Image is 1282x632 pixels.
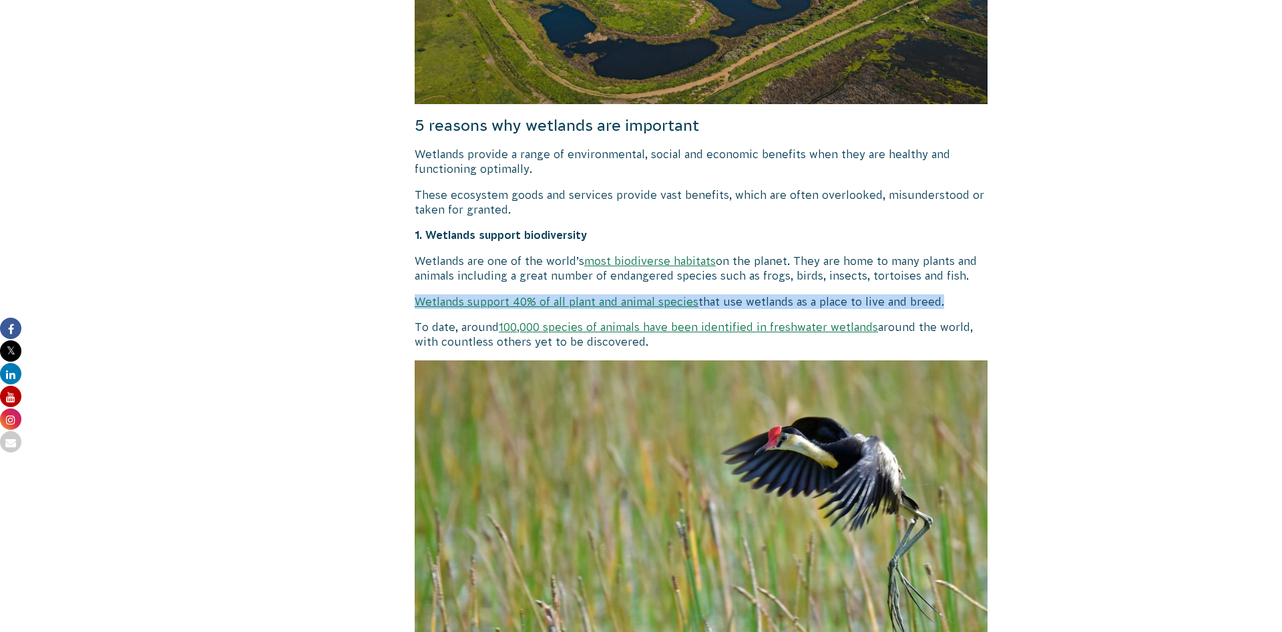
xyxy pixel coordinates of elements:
a: 100,000 species of animals have been identified in freshwater wetlands [499,321,878,333]
p: To date, around around the world, with countless others yet to be discovered. [415,320,988,350]
p: that use wetlands as a place to live and breed. [415,294,988,309]
p: Wetlands are one of the world’s on the planet. They are home to many plants and animals including... [415,254,988,284]
strong: 1. Wetlands support biodiversity [415,229,587,241]
a: most biodiverse habitats [584,255,716,267]
p: These ecosystem goods and services provide vast benefits, which are often overlooked, misundersto... [415,188,988,218]
a: Wetlands support 40% of all plant and animal species [415,296,698,308]
h4: 5 reasons why wetlands are important [415,115,988,136]
p: Wetlands provide a range of environmental, social and economic benefits when they are healthy and... [415,147,988,177]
